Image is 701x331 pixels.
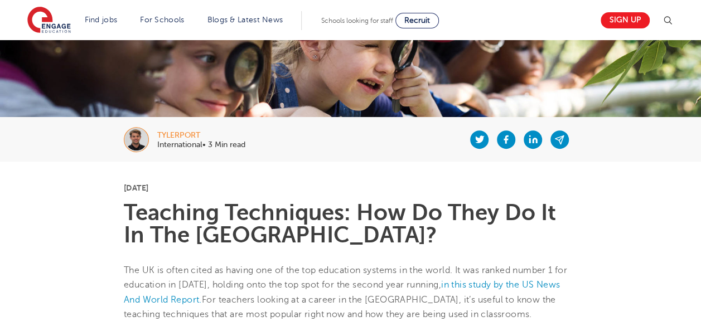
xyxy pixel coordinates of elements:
[321,17,393,25] span: Schools looking for staff
[395,13,439,28] a: Recruit
[124,202,577,246] h1: Teaching Techniques: How Do They Do It In The [GEOGRAPHIC_DATA]?
[124,265,567,290] span: The UK is often cited as having one of the top education systems in the world. It was ranked numb...
[85,16,118,24] a: Find jobs
[27,7,71,35] img: Engage Education
[601,12,650,28] a: Sign up
[207,16,283,24] a: Blogs & Latest News
[140,16,184,24] a: For Schools
[157,141,245,149] p: International• 3 Min read
[404,16,430,25] span: Recruit
[124,280,560,304] a: in this study by the US News And World Report.
[124,184,577,192] p: [DATE]
[124,295,556,319] span: For teachers looking at a career in the [GEOGRAPHIC_DATA], it’s useful to know the teaching techn...
[157,132,245,139] div: tylerport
